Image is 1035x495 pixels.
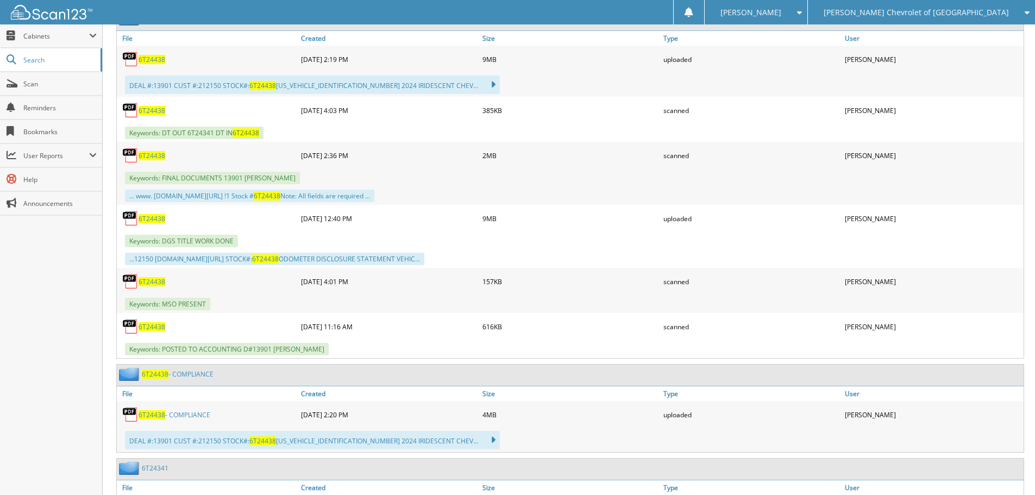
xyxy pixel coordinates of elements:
[23,79,97,89] span: Scan
[842,271,1024,292] div: [PERSON_NAME]
[117,386,298,401] a: File
[298,99,480,121] div: [DATE] 4:03 PM
[125,431,500,449] div: DEAL #:13901 CUST #:212150 STOCK#: [US_VEHICLE_IDENTIFICATION_NUMBER] 2024 IRIDESCENT CHEV...
[842,145,1024,166] div: [PERSON_NAME]
[298,208,480,229] div: [DATE] 12:40 PM
[480,48,661,70] div: 9MB
[122,273,139,290] img: PDF.png
[139,322,165,331] a: 6T24438
[125,235,238,247] span: Keywords: DGS TITLE WORK DONE
[661,404,842,425] div: uploaded
[480,208,661,229] div: 9MB
[142,369,168,379] span: 6T24438
[122,210,139,227] img: PDF.png
[125,343,329,355] span: Keywords: POSTED TO ACCOUNTING D#13901 [PERSON_NAME]
[842,31,1024,46] a: User
[480,386,661,401] a: Size
[298,48,480,70] div: [DATE] 2:19 PM
[661,145,842,166] div: scanned
[661,386,842,401] a: Type
[842,208,1024,229] div: [PERSON_NAME]
[298,31,480,46] a: Created
[139,151,165,160] a: 6T24438
[480,99,661,121] div: 385KB
[125,253,424,265] div: ...12150 [DOMAIN_NAME][URL] STOCK#: ODOMETER DISCLOSURE STATEMENT VEHIC...
[298,316,480,337] div: [DATE] 11:16 AM
[661,31,842,46] a: Type
[142,369,214,379] a: 6T24438- COMPLIANCE
[139,214,165,223] a: 6T24438
[480,271,661,292] div: 157KB
[117,480,298,495] a: File
[661,480,842,495] a: Type
[139,277,165,286] a: 6T24438
[298,145,480,166] div: [DATE] 2:36 PM
[480,31,661,46] a: Size
[842,99,1024,121] div: [PERSON_NAME]
[480,145,661,166] div: 2MB
[661,316,842,337] div: scanned
[298,271,480,292] div: [DATE] 4:01 PM
[139,410,210,419] a: 6T24438- COMPLIANCE
[23,199,97,208] span: Announcements
[23,175,97,184] span: Help
[122,147,139,164] img: PDF.png
[23,55,95,65] span: Search
[298,480,480,495] a: Created
[122,406,139,423] img: PDF.png
[11,5,92,20] img: scan123-logo-white.svg
[480,316,661,337] div: 616KB
[661,271,842,292] div: scanned
[125,298,210,310] span: Keywords: MSO PRESENT
[298,404,480,425] div: [DATE] 2:20 PM
[233,128,259,137] span: 6T24438
[125,76,500,94] div: DEAL #:13901 CUST #:212150 STOCK#: [US_VEHICLE_IDENTIFICATION_NUMBER] 2024 IRIDESCENT CHEV...
[254,191,280,200] span: 6T24438
[23,127,97,136] span: Bookmarks
[661,208,842,229] div: uploaded
[125,127,264,139] span: Keywords: DT OUT 6T24341 DT IN
[842,316,1024,337] div: [PERSON_NAME]
[842,404,1024,425] div: [PERSON_NAME]
[298,386,480,401] a: Created
[249,81,276,90] span: 6T24438
[23,151,89,160] span: User Reports
[249,436,276,446] span: 6T24438
[842,48,1024,70] div: [PERSON_NAME]
[720,9,781,16] span: [PERSON_NAME]
[480,480,661,495] a: Size
[480,404,661,425] div: 4MB
[23,32,89,41] span: Cabinets
[139,106,165,115] a: 6T24438
[842,386,1024,401] a: User
[122,51,139,67] img: PDF.png
[842,480,1024,495] a: User
[139,410,165,419] span: 6T24438
[119,461,142,475] img: folder2.png
[125,190,374,202] div: ... www. [DOMAIN_NAME][URL] !1 Stock # Note: All fields are required ...
[117,31,298,46] a: File
[122,102,139,118] img: PDF.png
[142,463,168,473] a: 6T24341
[125,172,300,184] span: Keywords: FINAL DOCUMENTS 13901 [PERSON_NAME]
[122,318,139,335] img: PDF.png
[824,9,1009,16] span: [PERSON_NAME] Chevrolet of [GEOGRAPHIC_DATA]
[139,55,165,64] a: 6T24438
[981,443,1035,495] iframe: Chat Widget
[252,254,279,264] span: 6T24438
[661,99,842,121] div: scanned
[23,103,97,112] span: Reminders
[661,48,842,70] div: uploaded
[119,367,142,381] img: folder2.png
